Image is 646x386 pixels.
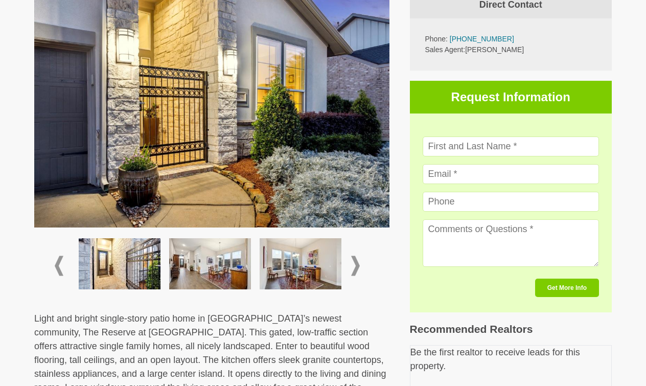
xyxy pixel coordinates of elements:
[425,44,597,55] p: [PERSON_NAME]
[423,164,599,184] input: Email *
[410,346,612,373] p: Be the first realtor to receive leads for this property.
[410,81,612,113] h3: Request Information
[425,46,466,54] span: Sales Agent:
[535,279,599,297] button: Get More Info
[450,35,514,43] a: [PHONE_NUMBER]
[423,137,599,156] input: First and Last Name *
[423,192,599,212] input: Phone
[425,35,448,43] span: Phone:
[410,323,612,335] h3: Recommended Realtors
